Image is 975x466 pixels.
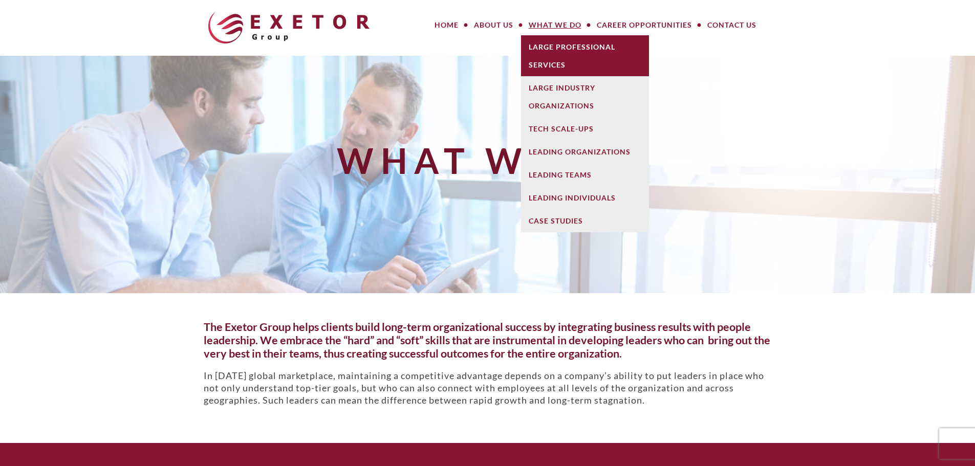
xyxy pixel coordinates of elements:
h5: The Exetor Group helps clients build long-term organizational success by integrating business res... [204,321,772,361]
img: The Exetor Group [208,12,370,43]
p: In [DATE] global marketplace, maintaining a competitive advantage depends on a company’s ability ... [204,369,772,406]
a: Career Opportunities [589,15,700,35]
a: Leading Organizations [521,140,649,163]
a: Large Professional Services [521,35,649,76]
a: About Us [466,15,521,35]
a: What We Do [521,15,589,35]
a: Home [427,15,466,35]
a: Leading Teams [521,163,649,186]
h1: What We Do [198,141,778,180]
a: Tech Scale-Ups [521,117,649,140]
a: Leading Individuals [521,186,649,209]
a: Case Studies [521,209,649,232]
a: Contact Us [700,15,764,35]
a: Large Industry Organizations [521,76,649,117]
